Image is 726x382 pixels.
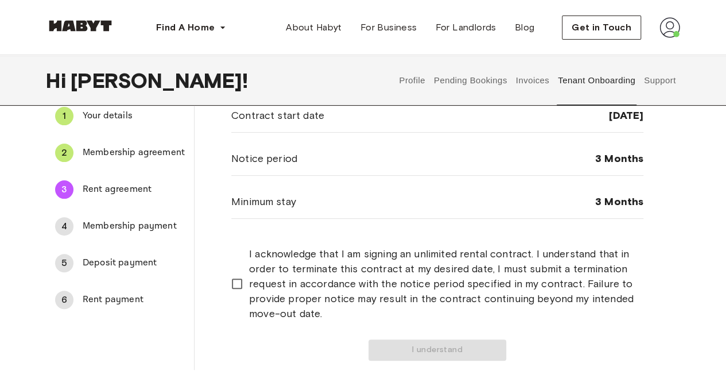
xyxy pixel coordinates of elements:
div: 5 [55,254,73,272]
a: Blog [506,16,544,39]
div: 6Rent payment [46,286,194,314]
span: Blog [515,21,535,34]
div: user profile tabs [395,55,680,106]
img: Habyt [46,20,115,32]
span: For Landlords [435,21,496,34]
span: Contract start date [231,108,324,123]
a: About Habyt [277,16,351,39]
span: Hi [46,68,71,92]
div: 6 [55,291,73,309]
button: Pending Bookings [432,55,508,106]
a: For Business [351,16,426,39]
div: 2 [55,144,73,162]
div: 1Your details [46,102,194,130]
button: Find A Home [147,16,235,39]
div: 1 [55,107,73,125]
span: 3 Months [595,152,643,165]
span: Notice period [231,151,297,166]
span: [DATE] [609,109,643,122]
div: 2Membership agreement [46,139,194,167]
span: About Habyt [286,21,341,34]
a: For Landlords [426,16,505,39]
span: [PERSON_NAME] ! [71,68,248,92]
span: Minimum stay [231,194,296,209]
div: 4 [55,217,73,236]
button: Tenant Onboarding [557,55,637,106]
button: Invoices [514,55,550,106]
div: 3Rent agreement [46,176,194,203]
span: I acknowledge that I am signing an unlimited rental contract. I understand that in order to termi... [249,246,634,321]
img: avatar [659,17,680,38]
span: Get in Touch [572,21,631,34]
span: 3 Months [595,195,643,209]
span: Membership agreement [83,146,185,160]
span: Find A Home [156,21,215,34]
span: Rent agreement [83,183,185,196]
span: For Business [360,21,417,34]
div: 4Membership payment [46,213,194,240]
button: Support [642,55,677,106]
div: 5Deposit payment [46,249,194,277]
button: Get in Touch [562,16,641,40]
span: Membership payment [83,219,185,233]
span: Deposit payment [83,256,185,270]
button: Profile [398,55,427,106]
span: Rent payment [83,293,185,307]
div: 3 [55,180,73,199]
span: Your details [83,109,185,123]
